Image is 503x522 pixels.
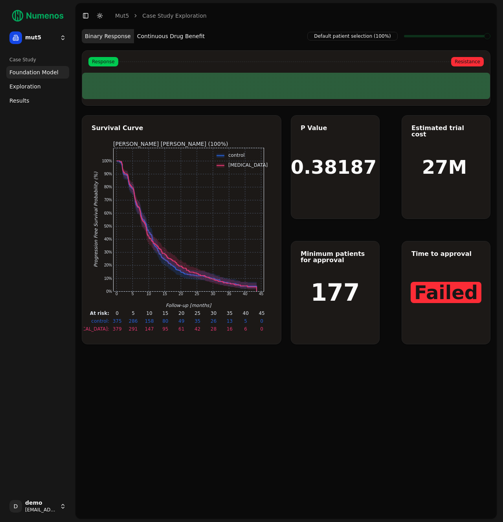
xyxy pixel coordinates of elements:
[142,12,206,20] a: Case Study Exploration
[132,311,135,316] text: 5
[147,292,151,296] text: 10
[422,158,467,176] h1: 27M
[113,318,122,324] text: 375
[291,158,377,176] h1: 0.38187
[260,318,263,324] text: 0
[9,68,59,76] span: Foundation Model
[102,159,112,163] text: 100%
[9,83,41,90] span: Exploration
[104,172,112,176] text: 90%
[227,311,233,316] text: 35
[104,198,112,202] text: 70%
[6,94,69,107] a: Results
[6,497,69,516] button: Ddemo[EMAIL_ADDRESS]
[146,311,152,316] text: 10
[82,29,134,43] button: Binary Response
[195,292,199,296] text: 25
[162,311,168,316] text: 15
[92,125,272,131] div: Survival Curve
[9,97,29,105] span: Results
[6,6,69,25] img: Numenos
[307,32,398,40] span: Default patient selection (100%)
[259,292,264,296] text: 45
[116,311,119,316] text: 0
[113,141,228,147] text: [PERSON_NAME] [PERSON_NAME] (100%)
[179,292,184,296] text: 20
[104,263,112,267] text: 20%
[25,500,57,507] span: demo
[211,318,217,324] text: 26
[68,326,109,332] text: [MEDICAL_DATA]:
[227,318,233,324] text: 13
[244,318,247,324] text: 5
[244,326,247,332] text: 6
[228,162,268,168] text: [MEDICAL_DATA]
[115,12,129,20] a: mut5
[93,172,99,267] text: Progression Free Survival Probability (%)
[178,318,184,324] text: 49
[145,326,154,332] text: 147
[166,303,212,308] text: Follow-up [months]
[145,318,154,324] text: 158
[91,318,109,324] text: control:
[243,311,249,316] text: 40
[9,500,22,513] span: D
[104,250,112,254] text: 30%
[25,34,57,41] span: mut5
[195,318,200,324] text: 35
[227,326,233,332] text: 16
[243,292,248,296] text: 40
[195,326,200,332] text: 42
[6,53,69,66] div: Case Study
[163,292,167,296] text: 15
[129,318,138,324] text: 286
[178,311,184,316] text: 20
[6,66,69,79] a: Foundation Model
[227,292,231,296] text: 35
[162,326,168,332] text: 95
[90,311,109,316] text: At risk:
[132,292,134,296] text: 5
[259,311,264,316] text: 45
[134,29,208,43] button: Continuous Drug Benefit
[162,318,168,324] text: 80
[178,326,184,332] text: 61
[228,153,245,158] text: control
[104,224,112,228] text: 50%
[451,57,484,66] span: Resistance
[195,311,200,316] text: 25
[104,211,112,215] text: 60%
[6,80,69,93] a: Exploration
[411,282,481,303] span: Failed
[6,28,69,47] button: mut5
[211,326,217,332] text: 28
[106,289,112,294] text: 0%
[88,57,118,66] span: Response
[25,507,57,513] span: [EMAIL_ADDRESS]
[113,326,122,332] text: 379
[211,292,215,296] text: 30
[129,326,138,332] text: 291
[211,311,217,316] text: 30
[116,292,118,296] text: 0
[310,281,360,304] h1: 177
[104,185,112,189] text: 80%
[115,12,207,20] nav: breadcrumb
[260,326,263,332] text: 0
[104,237,112,241] text: 40%
[104,276,112,281] text: 10%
